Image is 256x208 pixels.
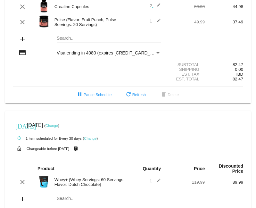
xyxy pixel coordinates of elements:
span: 2 [150,3,161,8]
span: Pause Schedule [76,93,111,97]
mat-icon: edit [153,178,161,186]
span: 1 [150,179,161,183]
button: Pause Schedule [71,89,117,101]
input: Search... [57,36,161,41]
mat-icon: add [19,35,26,43]
div: 89.99 [205,180,243,185]
button: Delete [155,89,184,101]
input: Search... [57,196,161,201]
small: ( ) [44,124,59,128]
div: Est. Tax [166,72,205,77]
mat-icon: clear [19,18,26,26]
strong: Price [194,166,205,171]
mat-icon: [DATE] [15,122,23,129]
span: 82.47 [233,77,243,81]
img: Image-1-Carousel-Pulse-20S-Fruit-Punch-Transp.png [37,15,50,28]
mat-icon: edit [153,3,161,11]
mat-icon: pause [76,91,84,99]
a: Change [84,137,96,140]
div: 119.99 [166,180,205,185]
mat-icon: lock_open [15,145,23,153]
strong: Discounted Price [219,163,243,174]
span: Visa ending in 4080 (expires [CREDIT_CARD_DATA]) [57,50,164,55]
div: 49.99 [166,20,205,24]
div: Est. Total [166,77,205,81]
small: 1 item scheduled for Every 30 days [13,137,82,140]
small: Changeable before [DATE] [27,147,70,151]
strong: Product [37,166,54,171]
button: Refresh [120,89,151,101]
mat-icon: clear [19,3,26,11]
span: 1 [150,19,161,23]
small: ( ) [83,137,98,140]
mat-icon: autorenew [15,135,23,142]
div: Creatine Capsules [51,4,128,9]
strong: Quantity [143,166,161,171]
mat-icon: edit [153,18,161,26]
div: 59.98 [166,4,205,9]
mat-icon: add [19,195,26,203]
div: 37.49 [205,20,243,24]
div: Whey+ (Whey Servings: 60 Servings, Flavor: Dutch Chocolate) [51,177,128,187]
div: 82.47 [205,62,243,67]
span: Refresh [125,93,146,97]
mat-icon: credit_card [19,49,26,56]
span: TBD [235,72,243,77]
div: 44.98 [205,4,243,9]
mat-icon: clear [19,178,26,186]
span: 0.00 [235,67,243,72]
div: Subtotal [166,62,205,67]
mat-icon: live_help [72,145,79,153]
mat-select: Payment Method [57,50,161,55]
span: Delete [160,93,179,97]
mat-icon: delete [160,91,168,99]
div: Pulse (Flavor: Fruit Punch, Pulse Servings: 20 Servings) [51,17,128,27]
img: Image-1-Carousel-Whey-5lb-Chocolate-no-badge-Transp.png [37,175,50,188]
div: Shipping [166,67,205,72]
a: Change [45,124,58,128]
mat-icon: refresh [125,91,132,99]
